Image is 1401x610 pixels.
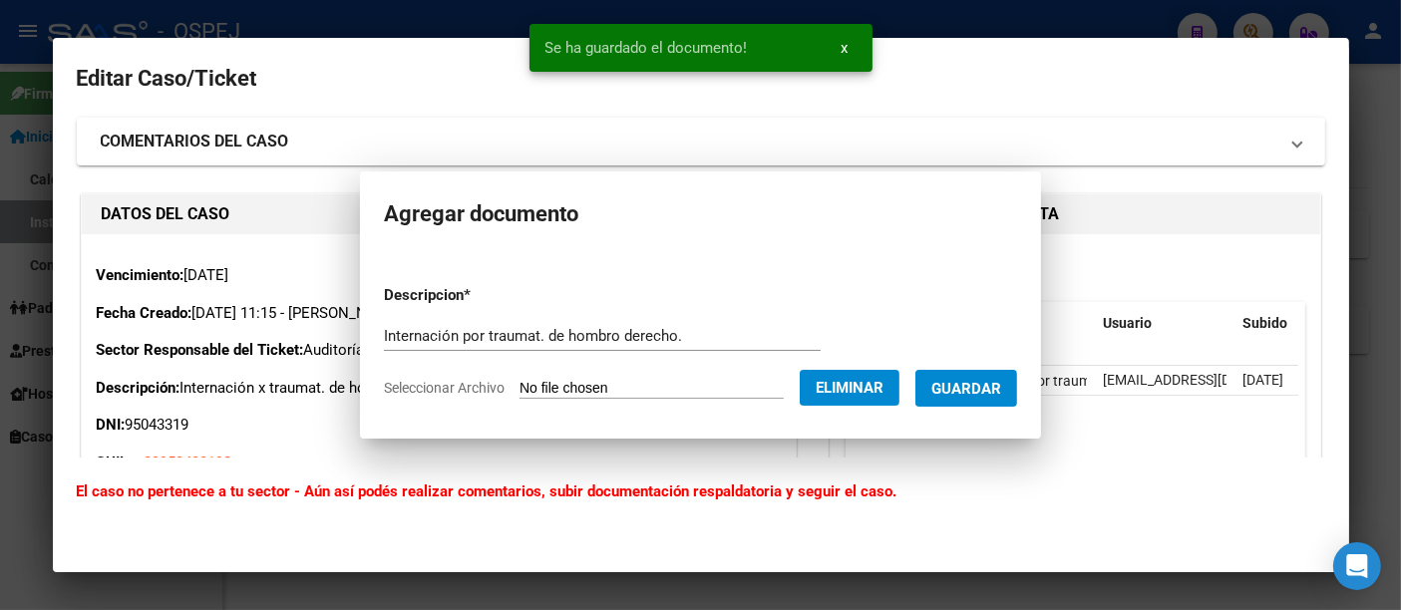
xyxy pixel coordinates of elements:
strong: Descripción: [97,379,180,397]
span: 20950433192 [145,454,232,471]
strong: Vencimiento: [97,266,184,284]
h2: Editar Caso/Ticket [77,60,1325,98]
datatable-header-cell: Subido [1234,302,1334,345]
p: 95043319 [97,414,781,437]
strong: DNI: [97,416,126,434]
span: Se ha guardado el documento! [545,38,748,58]
p: Internación x traumat. de hombro [97,377,781,400]
strong: Sector Responsable del Ticket: [97,341,304,359]
span: Guardar [931,380,1001,398]
p: Auditoría Médica [97,339,781,362]
button: Guardar [915,370,1017,407]
button: Eliminar [800,370,899,406]
p: Descripcion [384,284,574,307]
div: Open Intercom Messenger [1333,542,1381,590]
strong: CUIL: [97,454,133,471]
datatable-header-cell: Usuario [1095,302,1234,345]
span: [DATE] [1242,372,1283,388]
p: [DATE] [97,264,781,287]
strong: Fecha Creado: [97,304,192,322]
mat-expansion-panel-header: COMENTARIOS DEL CASO [77,118,1325,165]
h2: Agregar documento [384,195,1017,233]
span: x [842,39,849,57]
b: El caso no pertenece a tu sector - Aún así podés realizar comentarios, subir documentación respal... [77,482,897,500]
strong: DATOS DEL CASO [102,204,230,223]
span: Eliminar [816,379,883,397]
span: Subido [1242,315,1287,331]
span: Usuario [1103,315,1152,331]
h1: DOCUMENTACION ADJUNTA [851,202,1300,226]
strong: COMENTARIOS DEL CASO [101,130,289,153]
span: Seleccionar Archivo [384,380,505,396]
p: [DATE] 11:15 - [PERSON_NAME] [97,302,781,325]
